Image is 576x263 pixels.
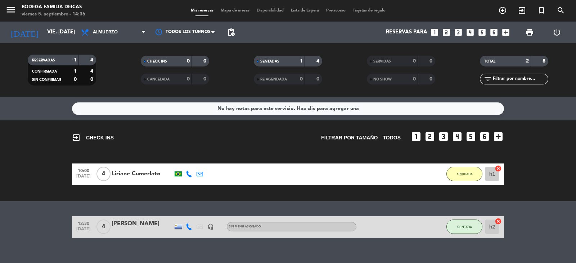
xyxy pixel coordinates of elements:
[484,60,495,63] span: TOTAL
[430,28,439,37] i: looks_one
[96,220,111,234] span: 4
[74,57,77,63] strong: 1
[147,78,170,81] span: CANCELADA
[383,134,401,142] span: TODOS
[438,131,449,142] i: looks_3
[203,59,208,64] strong: 0
[74,77,77,82] strong: 0
[217,105,359,113] div: No hay notas para este servicio. Haz clic para agregar una
[75,219,93,227] span: 12:30
[489,28,499,37] i: looks_6
[457,225,472,229] span: SENTADA
[75,174,93,182] span: [DATE]
[22,4,85,11] div: Bodega Familia Deicas
[451,131,463,142] i: looks_4
[253,9,287,13] span: Disponibilidad
[557,6,565,15] i: search
[483,75,492,83] i: filter_list
[147,60,167,63] span: CHECK INS
[525,28,534,37] span: print
[72,133,114,142] span: CHECK INS
[5,24,44,40] i: [DATE]
[229,225,261,228] span: Sin menú asignado
[112,169,173,179] div: Liriane Cumerlato
[90,57,95,63] strong: 4
[553,28,561,37] i: power_settings_new
[287,9,323,13] span: Lista de Espera
[373,78,392,81] span: NO SHOW
[217,9,253,13] span: Mapa de mesas
[479,131,490,142] i: looks_6
[227,28,235,37] span: pending_actions
[90,69,95,74] strong: 4
[349,9,389,13] span: Tarjetas de regalo
[498,6,507,15] i: add_circle_outline
[32,70,57,73] span: CONFIRMADA
[300,77,303,82] strong: 0
[74,69,77,74] strong: 1
[442,28,451,37] i: looks_two
[501,28,510,37] i: add_box
[410,131,422,142] i: looks_one
[518,6,526,15] i: exit_to_app
[477,28,487,37] i: looks_5
[424,131,436,142] i: looks_two
[492,131,504,142] i: add_box
[300,59,303,64] strong: 1
[5,4,16,18] button: menu
[316,77,321,82] strong: 0
[492,75,548,83] input: Filtrar por nombre...
[75,166,93,174] span: 10:00
[456,172,473,176] span: ARRIBADA
[93,30,118,35] span: Almuerzo
[32,59,55,62] span: RESERVADAS
[413,59,416,64] strong: 0
[543,59,547,64] strong: 8
[465,131,477,142] i: looks_5
[5,4,16,15] i: menu
[187,77,190,82] strong: 0
[96,167,111,181] span: 4
[543,22,571,43] div: LOG OUT
[526,59,529,64] strong: 2
[32,78,61,82] span: SIN CONFIRMAR
[260,78,287,81] span: RE AGENDADA
[495,165,502,172] i: cancel
[454,28,463,37] i: looks_3
[112,219,173,229] div: [PERSON_NAME]
[67,28,76,37] i: arrow_drop_down
[323,9,349,13] span: Pre-acceso
[316,59,321,64] strong: 4
[203,77,208,82] strong: 0
[75,227,93,235] span: [DATE]
[260,60,279,63] span: SENTADAS
[537,6,546,15] i: turned_in_not
[321,134,378,142] span: Filtrar por tamaño
[72,133,81,142] i: exit_to_app
[429,59,434,64] strong: 0
[187,9,217,13] span: Mis reservas
[90,77,95,82] strong: 0
[207,223,214,230] i: headset_mic
[429,77,434,82] strong: 0
[373,60,391,63] span: SERVIDAS
[465,28,475,37] i: looks_4
[446,167,482,181] button: ARRIBADA
[413,77,416,82] strong: 0
[495,218,502,225] i: cancel
[22,11,85,18] div: viernes 5. septiembre - 14:36
[446,220,482,234] button: SENTADA
[386,29,427,36] span: Reservas para
[187,59,190,64] strong: 0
